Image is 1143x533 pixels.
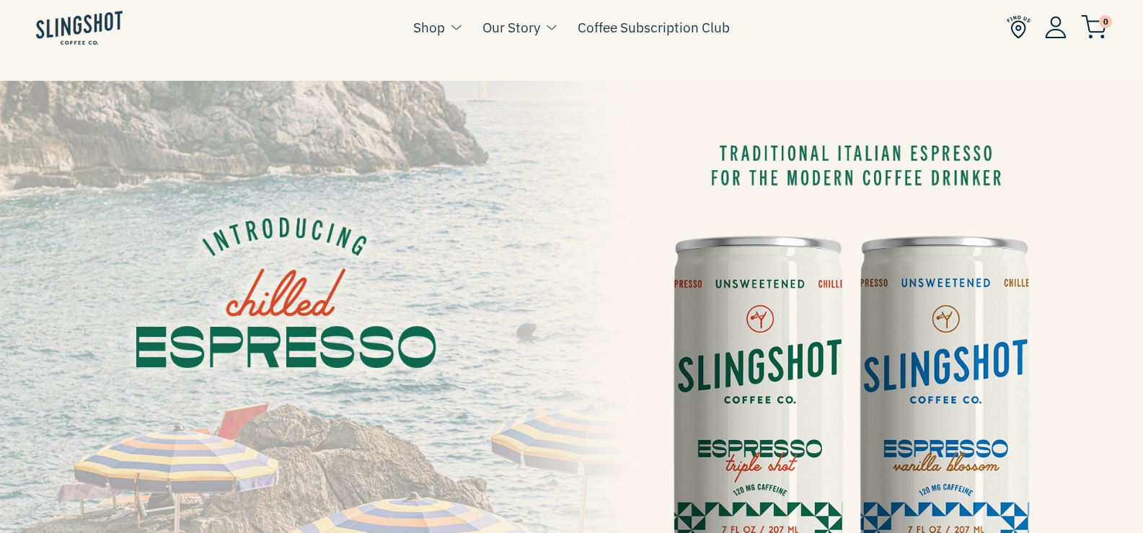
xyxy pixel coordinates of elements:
[1099,15,1112,28] span: 0
[1045,16,1067,38] img: Account
[578,17,730,38] a: Coffee Subscription Club
[1081,19,1107,36] a: 0
[1081,15,1107,39] img: cart
[1007,15,1031,39] img: Find Us
[482,17,540,38] a: Our Story
[413,17,445,38] a: Shop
